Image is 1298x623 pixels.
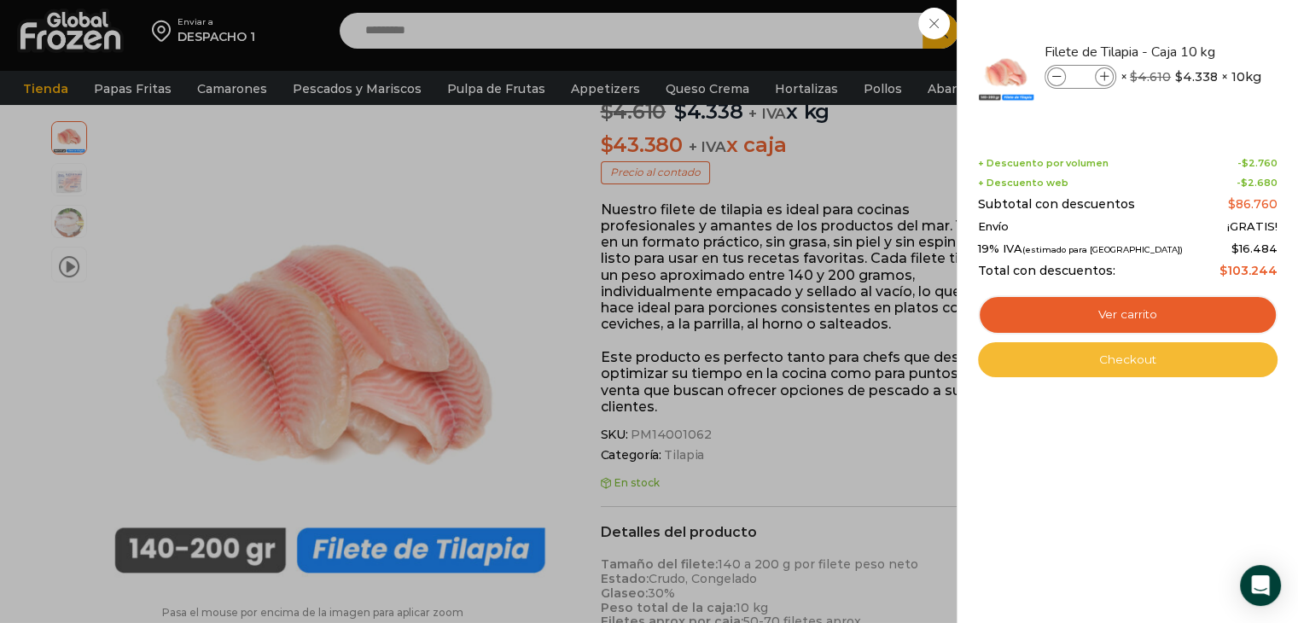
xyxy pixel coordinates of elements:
[1219,263,1227,278] span: $
[1242,157,1278,169] bdi: 2.760
[1175,68,1218,85] bdi: 4.338
[1228,196,1236,212] span: $
[1068,67,1093,86] input: Product quantity
[1130,69,1138,84] span: $
[978,197,1135,212] span: Subtotal con descuentos
[978,342,1278,378] a: Checkout
[978,220,1009,234] span: Envío
[1240,565,1281,606] div: Open Intercom Messenger
[1219,263,1278,278] bdi: 103.244
[1231,242,1239,255] span: $
[1045,43,1248,61] a: Filete de Tilapia - Caja 10 kg
[1227,220,1278,234] span: ¡GRATIS!
[978,158,1109,169] span: + Descuento por volumen
[978,242,1183,256] span: 19% IVA
[978,178,1068,189] span: + Descuento web
[1022,245,1183,254] small: (estimado para [GEOGRAPHIC_DATA])
[1237,158,1278,169] span: -
[1237,178,1278,189] span: -
[978,295,1278,335] a: Ver carrito
[1241,177,1278,189] bdi: 2.680
[1242,157,1249,169] span: $
[1130,69,1171,84] bdi: 4.610
[1120,65,1261,89] span: × × 10kg
[1241,177,1248,189] span: $
[978,264,1115,278] span: Total con descuentos:
[1228,196,1278,212] bdi: 86.760
[1231,242,1278,255] span: 16.484
[1175,68,1183,85] span: $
